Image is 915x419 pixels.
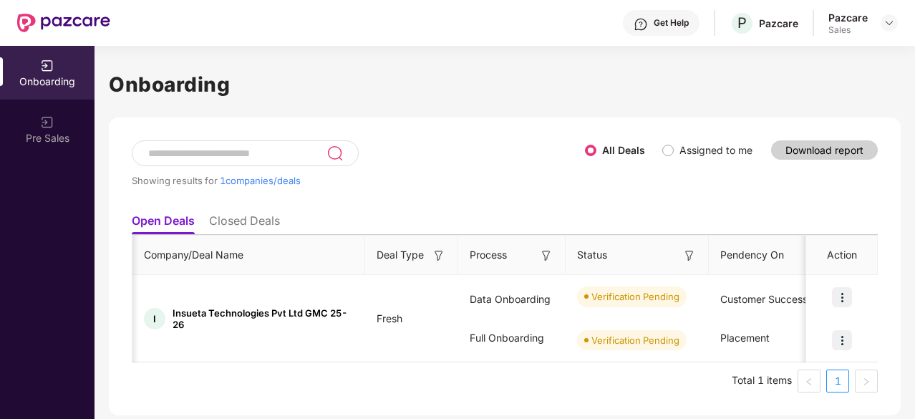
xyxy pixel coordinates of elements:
[602,144,645,156] label: All Deals
[377,247,424,263] span: Deal Type
[832,330,852,350] img: icon
[40,115,54,130] img: svg+xml;base64,PHN2ZyB3aWR0aD0iMjAiIGhlaWdodD0iMjAiIHZpZXdCb3g9IjAgMCAyMCAyMCIgZmlsbD0ibm9uZSIgeG...
[17,14,110,32] img: New Pazcare Logo
[365,312,414,324] span: Fresh
[109,69,901,100] h1: Onboarding
[826,370,849,392] li: 1
[883,17,895,29] img: svg+xml;base64,PHN2ZyBpZD0iRHJvcGRvd24tMzJ4MzIiIHhtbG5zPSJodHRwOi8vd3d3LnczLm9yZy8yMDAwL3N2ZyIgd2...
[577,247,607,263] span: Status
[40,59,54,73] img: svg+xml;base64,PHN2ZyB3aWR0aD0iMjAiIGhlaWdodD0iMjAiIHZpZXdCb3g9IjAgMCAyMCAyMCIgZmlsbD0ibm9uZSIgeG...
[759,16,798,30] div: Pazcare
[855,370,878,392] li: Next Page
[679,144,752,156] label: Assigned to me
[828,11,868,24] div: Pazcare
[144,308,165,329] div: I
[220,175,301,186] span: 1 companies/deals
[720,332,770,344] span: Placement
[732,370,792,392] li: Total 1 items
[737,14,747,32] span: P
[539,249,553,263] img: svg+xml;base64,PHN2ZyB3aWR0aD0iMTYiIGhlaWdodD0iMTYiIHZpZXdCb3g9IjAgMCAxNiAxNiIgZmlsbD0ibm9uZSIgeG...
[173,307,354,330] span: Insueta Technologies Pvt Ltd GMC 25-26
[771,140,878,160] button: Download report
[654,17,689,29] div: Get Help
[591,289,679,304] div: Verification Pending
[458,280,566,319] div: Data Onboarding
[132,213,195,234] li: Open Deals
[828,24,868,36] div: Sales
[634,17,648,32] img: svg+xml;base64,PHN2ZyBpZD0iSGVscC0zMngzMiIgeG1sbnM9Imh0dHA6Ly93d3cudzMub3JnLzIwMDAvc3ZnIiB3aWR0aD...
[855,370,878,392] button: right
[209,213,280,234] li: Closed Deals
[720,293,808,305] span: Customer Success
[832,287,852,307] img: icon
[326,145,343,162] img: svg+xml;base64,PHN2ZyB3aWR0aD0iMjQiIGhlaWdodD0iMjUiIHZpZXdCb3g9IjAgMCAyNCAyNSIgZmlsbD0ibm9uZSIgeG...
[798,370,820,392] li: Previous Page
[805,377,813,386] span: left
[682,249,697,263] img: svg+xml;base64,PHN2ZyB3aWR0aD0iMTYiIGhlaWdodD0iMTYiIHZpZXdCb3g9IjAgMCAxNiAxNiIgZmlsbD0ibm9uZSIgeG...
[827,370,848,392] a: 1
[132,236,365,275] th: Company/Deal Name
[798,370,820,392] button: left
[470,247,507,263] span: Process
[432,249,446,263] img: svg+xml;base64,PHN2ZyB3aWR0aD0iMTYiIGhlaWdodD0iMTYiIHZpZXdCb3g9IjAgMCAxNiAxNiIgZmlsbD0ibm9uZSIgeG...
[720,247,784,263] span: Pendency On
[862,377,871,386] span: right
[806,236,878,275] th: Action
[458,319,566,357] div: Full Onboarding
[591,333,679,347] div: Verification Pending
[132,175,585,186] div: Showing results for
